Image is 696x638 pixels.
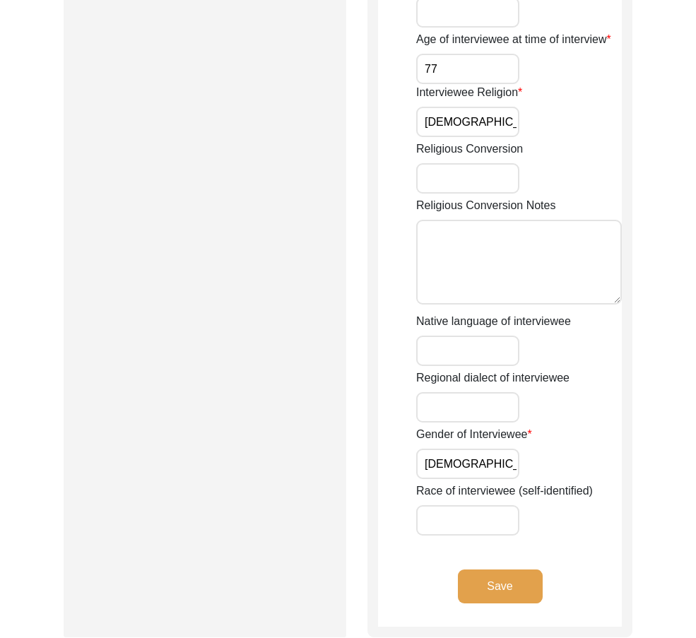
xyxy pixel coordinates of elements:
label: Interviewee Religion [416,84,522,101]
label: Age of interviewee at time of interview [416,31,611,48]
label: Gender of Interviewee [416,426,532,443]
button: Save [458,569,543,603]
label: Religious Conversion Notes [416,197,555,214]
label: Religious Conversion [416,141,523,158]
label: Regional dialect of interviewee [416,370,570,386]
label: Native language of interviewee [416,313,571,330]
label: Race of interviewee (self-identified) [416,483,593,500]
